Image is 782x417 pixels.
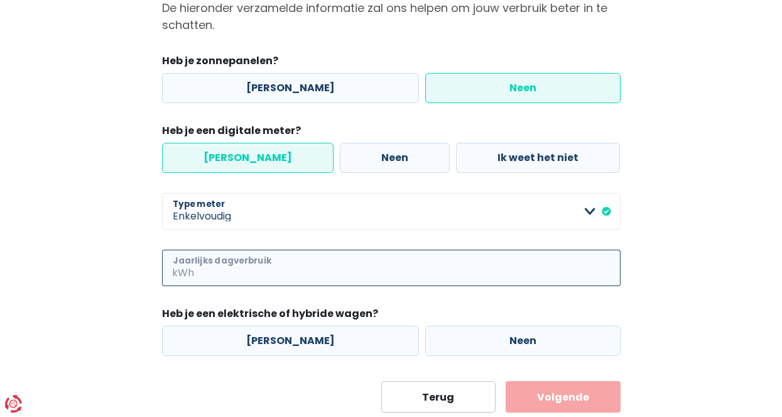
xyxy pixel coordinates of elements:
[506,381,621,413] button: Volgende
[162,53,621,73] legend: Heb je zonnepanelen?
[340,143,450,173] label: Neen
[162,306,621,326] legend: Heb je een elektrische of hybride wagen?
[425,73,621,103] label: Neen
[381,381,496,413] button: Terug
[162,123,621,143] legend: Heb je een digitale meter?
[425,326,621,356] label: Neen
[162,143,334,173] label: [PERSON_NAME]
[162,250,197,286] span: kWh
[162,326,419,356] label: [PERSON_NAME]
[162,73,419,103] label: [PERSON_NAME]
[456,143,620,173] label: Ik weet het niet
